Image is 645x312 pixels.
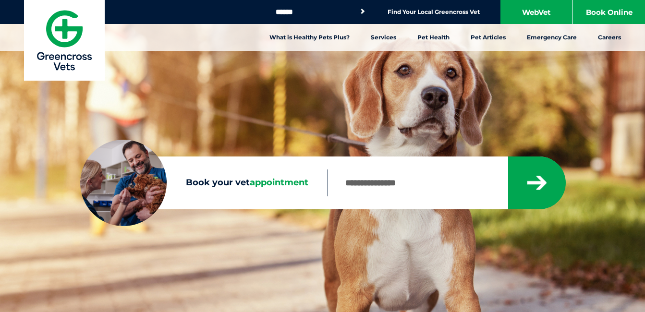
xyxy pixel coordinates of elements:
a: Pet Articles [460,24,516,51]
span: appointment [250,177,308,188]
a: What is Healthy Pets Plus? [259,24,360,51]
a: Careers [587,24,632,51]
a: Emergency Care [516,24,587,51]
a: Pet Health [407,24,460,51]
button: Search [358,7,367,16]
label: Book your vet [80,176,328,190]
a: Find Your Local Greencross Vet [388,8,480,16]
a: Services [360,24,407,51]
